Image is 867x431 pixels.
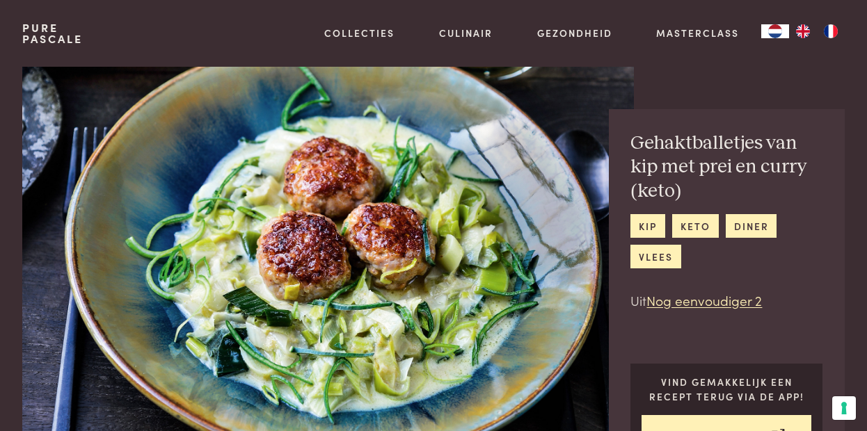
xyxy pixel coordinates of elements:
[630,131,822,204] h2: Gehaktballetjes van kip met prei en curry (keto)
[726,214,777,237] a: diner
[789,24,845,38] ul: Language list
[630,245,681,268] a: vlees
[630,291,822,311] p: Uit
[439,26,493,40] a: Culinair
[832,396,856,420] button: Uw voorkeuren voor toestemming voor trackingtechnologieën
[642,375,811,403] p: Vind gemakkelijk een recept terug via de app!
[324,26,395,40] a: Collecties
[761,24,789,38] a: NL
[656,26,739,40] a: Masterclass
[537,26,612,40] a: Gezondheid
[789,24,817,38] a: EN
[630,214,665,237] a: kip
[646,291,762,309] a: Nog eenvoudiger 2
[761,24,789,38] div: Language
[22,22,83,44] a: PurePascale
[672,214,718,237] a: keto
[761,24,845,38] aside: Language selected: Nederlands
[817,24,845,38] a: FR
